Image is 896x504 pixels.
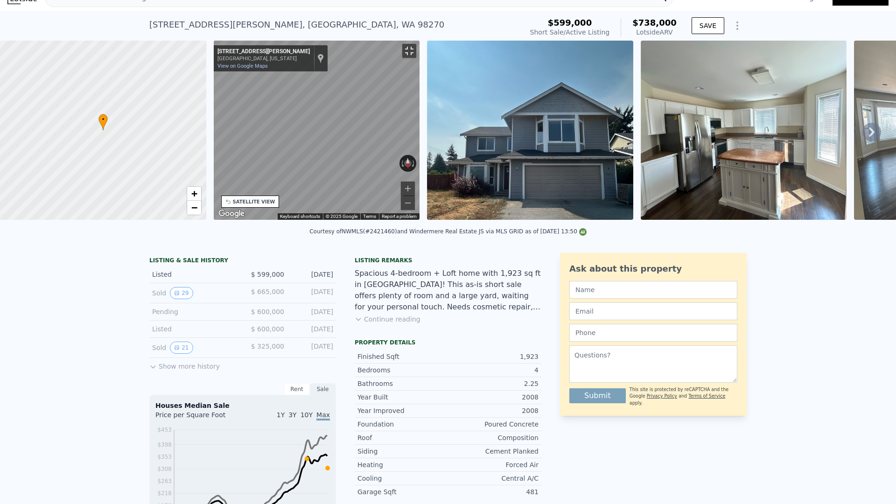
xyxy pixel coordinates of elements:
button: Zoom out [401,196,415,210]
tspan: $353 [157,454,172,460]
div: Listed [152,324,235,334]
div: Street View [214,41,420,220]
span: $ 325,000 [251,343,284,350]
span: © 2025 Google [326,214,357,219]
div: Rent [284,383,310,395]
div: Ask about this property [569,262,737,275]
div: 2.25 [448,379,539,388]
tspan: $398 [157,441,172,448]
a: Terms of Service [688,393,725,399]
div: Central A/C [448,474,539,483]
div: Year Improved [357,406,448,415]
div: Listed [152,270,235,279]
div: Courtesy of NWMLS (#2421460) and Windermere Real Estate JS via MLS GRID as of [DATE] 13:50 [309,228,587,235]
span: 3Y [288,411,296,419]
span: • [98,115,108,124]
button: Submit [569,388,626,403]
span: $ 599,000 [251,271,284,278]
div: 2008 [448,392,539,402]
div: Sold [152,342,235,354]
div: Foundation [357,420,448,429]
a: View on Google Maps [217,63,268,69]
div: Bathrooms [357,379,448,388]
button: Continue reading [355,315,420,324]
div: [DATE] [292,324,333,334]
span: $599,000 [548,18,592,28]
button: Zoom in [401,182,415,196]
button: Rotate clockwise [412,155,417,172]
div: 481 [448,487,539,497]
div: Map [214,41,420,220]
div: [DATE] [292,307,333,316]
div: Lotside ARV [632,28,677,37]
div: Year Built [357,392,448,402]
img: Sale: 167490156 Parcel: 103502916 [427,41,633,220]
a: Privacy Policy [647,393,677,399]
div: Sold [152,287,235,299]
span: − [191,202,197,213]
button: Keyboard shortcuts [280,213,320,220]
div: This site is protected by reCAPTCHA and the Google and apply. [630,386,737,406]
div: Poured Concrete [448,420,539,429]
div: Forced Air [448,460,539,469]
button: Toggle fullscreen view [402,44,416,58]
span: Max [316,411,330,420]
div: [STREET_ADDRESS][PERSON_NAME] , [GEOGRAPHIC_DATA] , WA 98270 [149,18,444,31]
div: Listing remarks [355,257,541,264]
span: 1Y [277,411,285,419]
input: Phone [569,324,737,342]
a: Show location on map [317,53,324,63]
div: [DATE] [292,270,333,279]
div: 2008 [448,406,539,415]
div: 1,923 [448,352,539,361]
div: Spacious 4-bedroom + Loft home with 1,923 sq ft in [GEOGRAPHIC_DATA]! This as-is short sale offer... [355,268,541,313]
img: Sale: 167490156 Parcel: 103502916 [641,41,847,220]
div: Heating [357,460,448,469]
div: Property details [355,339,541,346]
div: SATELLITE VIEW [233,198,275,205]
div: Houses Median Sale [155,401,330,410]
span: + [191,188,197,199]
div: Cement Planked [448,447,539,456]
a: Zoom out [187,201,201,215]
div: • [98,114,108,130]
img: NWMLS Logo [579,228,587,236]
div: Cooling [357,474,448,483]
div: Garage Sqft [357,487,448,497]
button: Rotate counterclockwise [399,155,405,172]
span: Active Listing [566,28,609,36]
span: Short Sale / [530,28,566,36]
button: Show more history [149,358,220,371]
span: $ 600,000 [251,308,284,315]
div: 4 [448,365,539,375]
input: Name [569,281,737,299]
div: [DATE] [292,287,333,299]
a: Terms [363,214,376,219]
tspan: $218 [157,490,172,497]
div: Sale [310,383,336,395]
button: Show Options [728,16,747,35]
div: [GEOGRAPHIC_DATA], [US_STATE] [217,56,310,62]
a: Zoom in [187,187,201,201]
div: Price per Square Foot [155,410,243,425]
span: $ 600,000 [251,325,284,333]
div: LISTING & SALE HISTORY [149,257,336,266]
div: [STREET_ADDRESS][PERSON_NAME] [217,48,310,56]
div: Finished Sqft [357,352,448,361]
tspan: $453 [157,427,172,433]
span: 10Y [301,411,313,419]
button: Reset the view [404,155,412,172]
tspan: $263 [157,478,172,484]
tspan: $308 [157,466,172,472]
div: Roof [357,433,448,442]
a: Open this area in Google Maps (opens a new window) [216,208,247,220]
button: View historical data [170,287,193,299]
button: SAVE [692,17,724,34]
div: Bedrooms [357,365,448,375]
button: View historical data [170,342,193,354]
div: Pending [152,307,235,316]
div: [DATE] [292,342,333,354]
div: Siding [357,447,448,456]
img: Google [216,208,247,220]
a: Report a problem [382,214,417,219]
